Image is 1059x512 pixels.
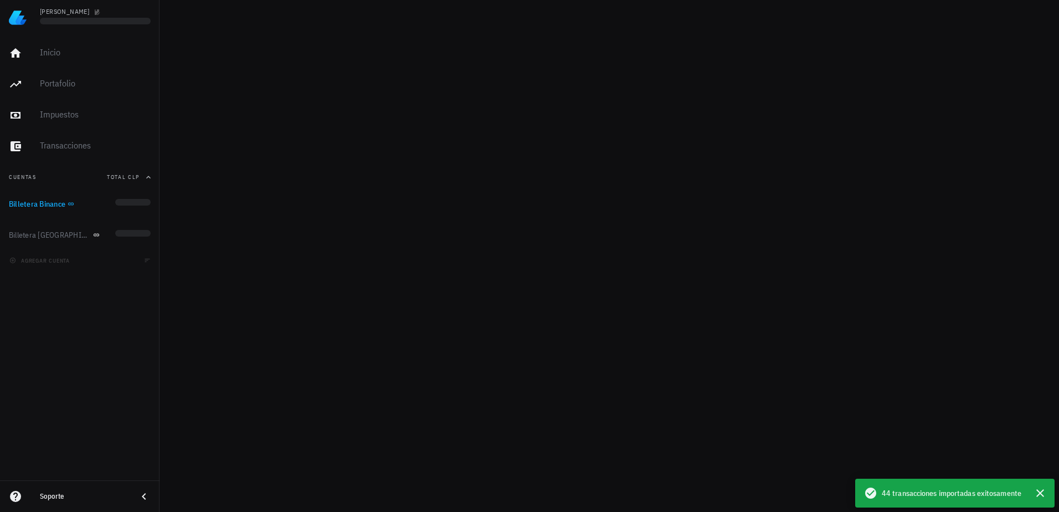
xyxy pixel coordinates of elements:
[107,173,140,181] span: Total CLP
[9,9,27,27] img: LedgiFi
[882,487,1021,499] span: 44 transacciones importadas exitosamente
[40,18,151,28] div: Loading...
[40,7,89,16] div: [PERSON_NAME]
[40,492,128,501] div: Soporte
[4,164,155,191] button: CuentasTotal CLP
